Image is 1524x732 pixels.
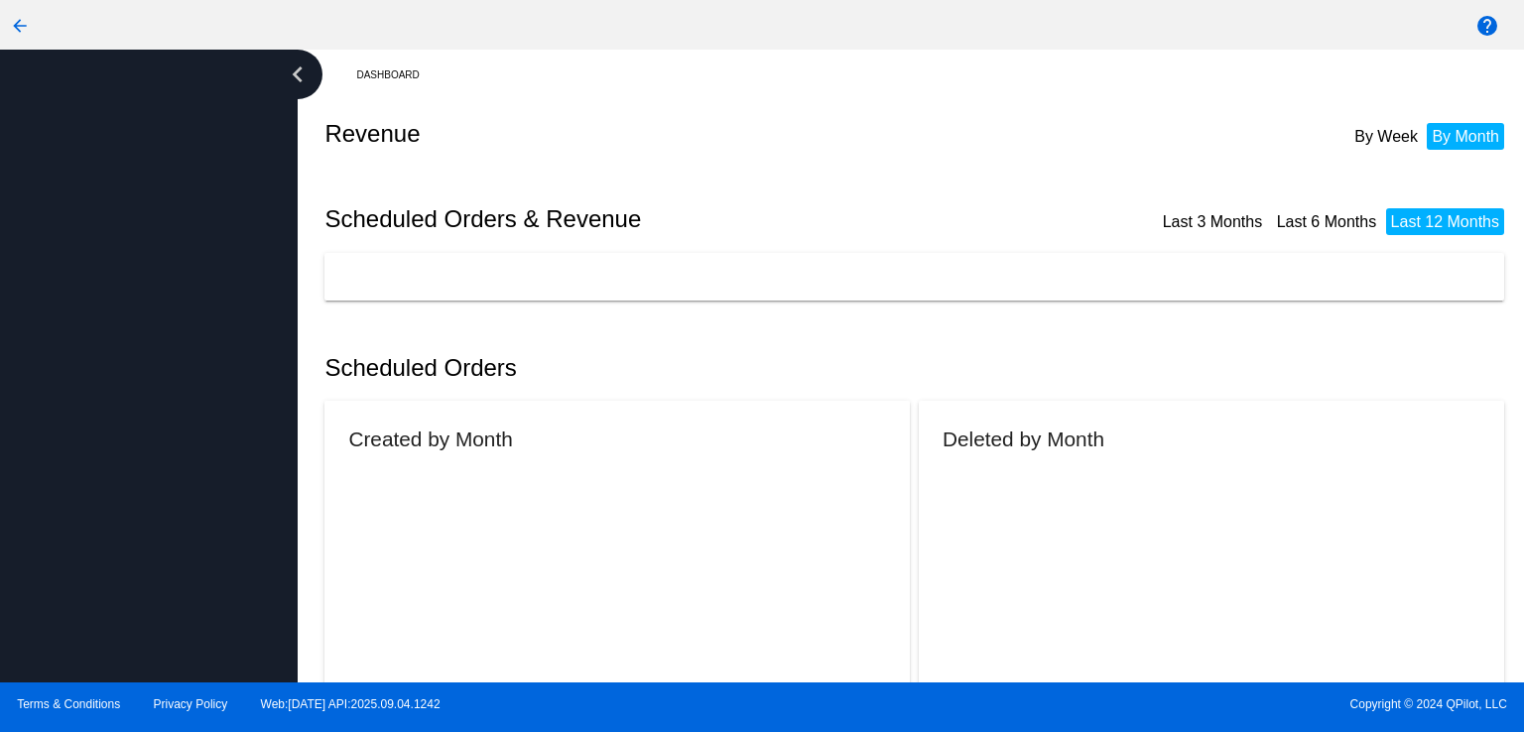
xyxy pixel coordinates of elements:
[1475,14,1499,38] mat-icon: help
[8,14,32,38] mat-icon: arrow_back
[1391,213,1499,230] a: Last 12 Months
[356,60,437,90] a: Dashboard
[1427,123,1504,150] li: By Month
[282,59,314,90] i: chevron_left
[779,697,1507,711] span: Copyright © 2024 QPilot, LLC
[324,120,919,148] h2: Revenue
[1349,123,1423,150] li: By Week
[17,697,120,711] a: Terms & Conditions
[943,427,1104,450] h2: Deleted by Month
[324,354,919,382] h2: Scheduled Orders
[261,697,441,711] a: Web:[DATE] API:2025.09.04.1242
[1277,213,1377,230] a: Last 6 Months
[1163,213,1263,230] a: Last 3 Months
[348,427,512,450] h2: Created by Month
[324,205,919,233] h2: Scheduled Orders & Revenue
[154,697,228,711] a: Privacy Policy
